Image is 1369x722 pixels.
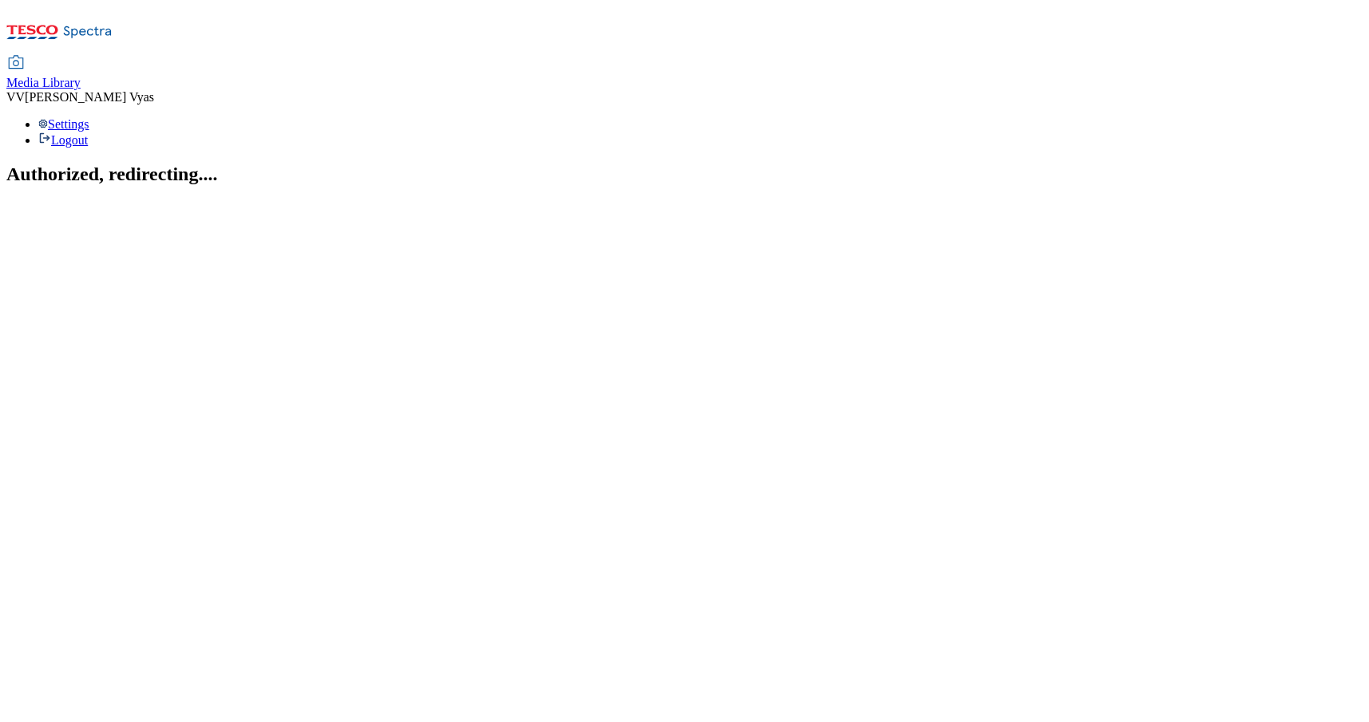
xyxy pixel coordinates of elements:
a: Media Library [6,57,81,90]
span: Media Library [6,76,81,89]
span: [PERSON_NAME] Vyas [25,90,154,104]
h2: Authorized, redirecting.... [6,164,1363,185]
a: Logout [38,133,88,147]
a: Settings [38,117,89,131]
span: VV [6,90,25,104]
